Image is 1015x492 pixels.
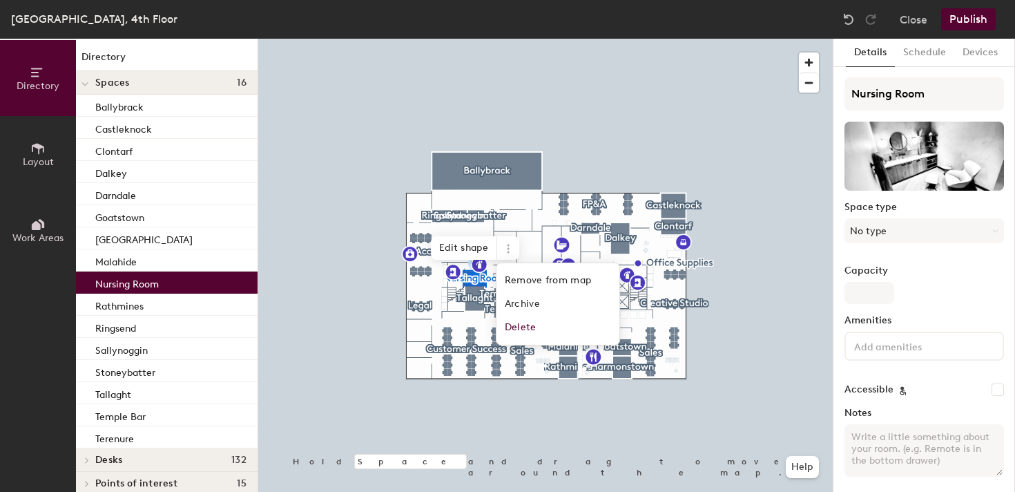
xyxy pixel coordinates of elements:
[95,274,159,290] p: Nursing Room
[95,296,144,312] p: Rathmines
[231,455,246,466] span: 132
[844,384,893,395] label: Accessible
[95,142,133,158] p: Clontarf
[496,292,619,316] span: Archive
[11,10,177,28] div: [GEOGRAPHIC_DATA], 4th Floor
[786,456,819,478] button: Help
[941,8,996,30] button: Publish
[95,363,155,379] p: Stoneybatter
[895,39,954,67] button: Schedule
[237,478,246,489] span: 15
[844,122,1004,191] img: The space named Nursing Room
[900,8,927,30] button: Close
[95,208,144,224] p: Goatstown
[842,12,855,26] img: Undo
[95,319,136,334] p: Ringsend
[431,236,497,260] span: Edit shape
[95,429,134,445] p: Terenure
[844,218,1004,243] button: No type
[844,265,1004,276] label: Capacity
[95,455,122,466] span: Desks
[95,164,127,180] p: Dalkey
[95,97,144,113] p: Ballybrack
[95,341,148,357] p: Sallynoggin
[95,478,177,489] span: Points of interest
[95,120,152,135] p: Castleknock
[851,337,976,354] input: Add amenities
[496,269,619,292] span: Remove from map
[95,230,193,246] p: [GEOGRAPHIC_DATA]
[12,232,64,244] span: Work Areas
[95,77,130,88] span: Spaces
[864,12,878,26] img: Redo
[23,156,54,168] span: Layout
[95,385,131,401] p: Tallaght
[844,315,1004,326] label: Amenities
[954,39,1006,67] button: Devices
[95,407,146,423] p: Temple Bar
[846,39,895,67] button: Details
[95,186,136,202] p: Darndale
[844,408,1004,419] label: Notes
[17,80,59,92] span: Directory
[95,252,137,268] p: Malahide
[76,50,258,71] h1: Directory
[237,77,246,88] span: 16
[844,202,1004,213] label: Space type
[496,316,619,339] span: Delete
